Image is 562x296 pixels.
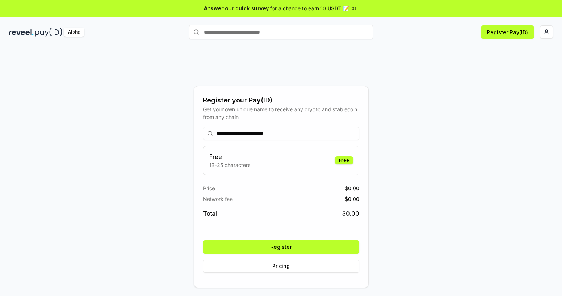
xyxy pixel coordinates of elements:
[345,184,359,192] span: $ 0.00
[35,28,62,37] img: pay_id
[203,260,359,273] button: Pricing
[342,209,359,218] span: $ 0.00
[345,195,359,203] span: $ 0.00
[270,4,349,12] span: for a chance to earn 10 USDT 📝
[203,240,359,254] button: Register
[209,152,250,161] h3: Free
[204,4,269,12] span: Answer our quick survey
[9,28,34,37] img: reveel_dark
[203,209,217,218] span: Total
[335,156,353,164] div: Free
[64,28,84,37] div: Alpha
[209,161,250,169] p: 13-25 characters
[481,25,534,39] button: Register Pay(ID)
[203,95,359,105] div: Register your Pay(ID)
[203,195,233,203] span: Network fee
[203,184,215,192] span: Price
[203,105,359,121] div: Get your own unique name to receive any crypto and stablecoin, from any chain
